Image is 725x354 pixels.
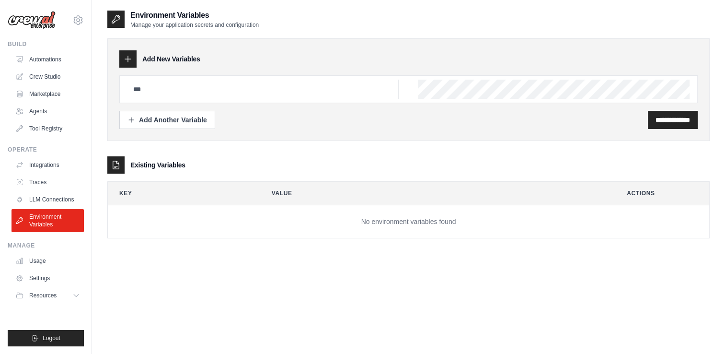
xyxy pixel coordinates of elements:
a: Automations [12,52,84,67]
a: Integrations [12,157,84,173]
button: Logout [8,330,84,346]
img: Logo [8,11,56,29]
div: Build [8,40,84,48]
span: Logout [43,334,60,342]
button: Add Another Variable [119,111,215,129]
a: Agents [12,104,84,119]
button: Resources [12,288,84,303]
a: Crew Studio [12,69,84,84]
h2: Environment Variables [130,10,259,21]
td: No environment variables found [108,205,709,238]
p: Manage your application secrets and configuration [130,21,259,29]
h3: Add New Variables [142,54,200,64]
div: Add Another Variable [127,115,207,125]
a: Tool Registry [12,121,84,136]
div: Manage [8,242,84,249]
a: Environment Variables [12,209,84,232]
th: Key [108,182,253,205]
th: Actions [615,182,709,205]
h3: Existing Variables [130,160,185,170]
th: Value [260,182,608,205]
span: Resources [29,292,57,299]
a: Marketplace [12,86,84,102]
a: Traces [12,175,84,190]
a: Usage [12,253,84,269]
a: Settings [12,271,84,286]
div: Operate [8,146,84,153]
a: LLM Connections [12,192,84,207]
